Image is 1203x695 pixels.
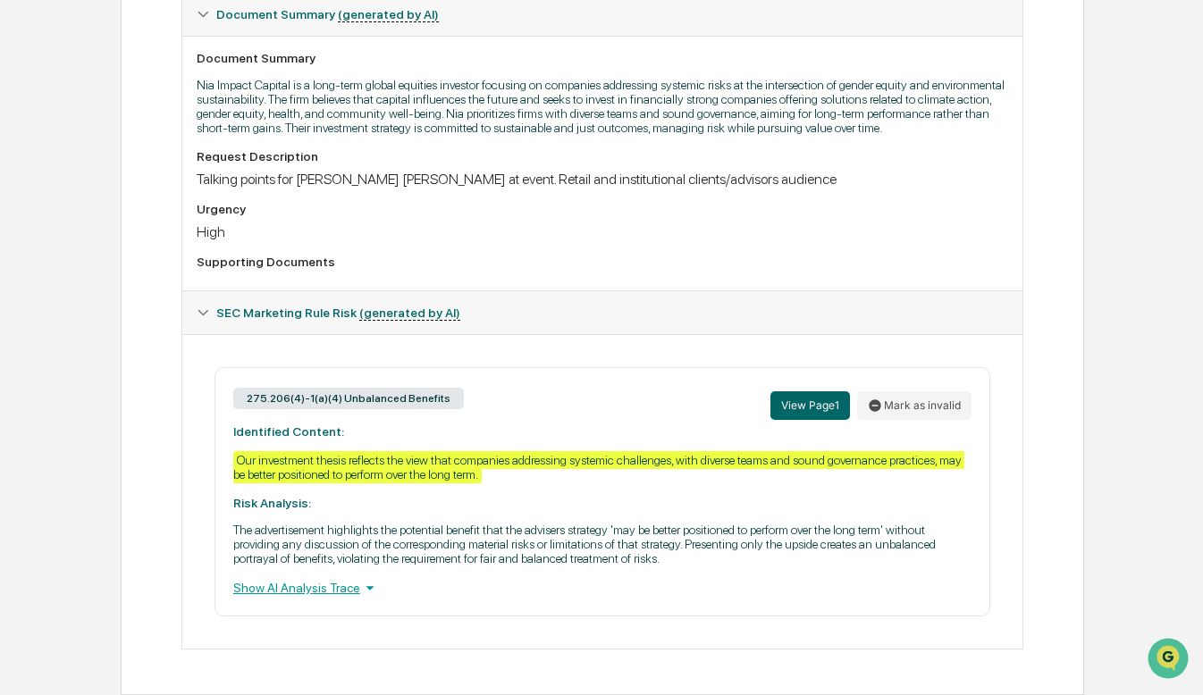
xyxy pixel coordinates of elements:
p: The advertisement highlights the potential benefit that the advisers strategy 'may be better posi... [233,523,972,565]
button: Start new chat [304,142,325,163]
span: Data Lookup [36,259,113,277]
div: We're available if you need us! [61,155,226,169]
span: SEC Marketing Rule Risk [216,306,460,320]
img: 1746055101610-c473b297-6a78-478c-a979-82029cc54cd1 [18,137,50,169]
div: Talking points for [PERSON_NAME] [PERSON_NAME] at event. Retail and institutional clients/advisor... [197,171,1008,188]
button: Mark as invalid [857,391,972,420]
p: How can we help? [18,38,325,66]
div: 275.206(4)-1(a)(4) Unbalanced Benefits [233,388,464,409]
div: Request Description [197,149,1008,163]
span: Pylon [178,303,216,316]
div: Our investment thesis reflects the view that companies addressing systemic challenges, with diver... [233,451,964,483]
span: Document Summary [216,7,439,21]
u: (generated by AI) [338,7,439,22]
iframe: Open customer support [1146,636,1194,684]
span: Preclearance [36,225,115,243]
div: SEC Marketing Rule Risk (generated by AI) [182,291,1022,334]
a: 🗄️Attestations [122,218,229,250]
div: Urgency [197,202,1008,216]
p: Nia Impact Capital is a long-term global equities investor focusing on companies addressing syste... [197,78,1008,135]
a: Powered byPylon [126,302,216,316]
div: 🖐️ [18,227,32,241]
div: Start new chat [61,137,293,155]
a: 🔎Data Lookup [11,252,120,284]
div: Document Summary (generated by AI) [182,334,1022,649]
strong: Risk Analysis: [233,496,311,510]
div: High [197,223,1008,240]
button: View Page1 [770,391,850,420]
a: 🖐️Preclearance [11,218,122,250]
div: Document Summary [197,51,1008,65]
u: (generated by AI) [359,306,460,321]
div: 🔎 [18,261,32,275]
div: Supporting Documents [197,255,1008,269]
span: Attestations [147,225,222,243]
strong: Identified Content: [233,424,344,439]
div: Show AI Analysis Trace [233,578,972,598]
div: Document Summary (generated by AI) [182,36,1022,290]
div: 🗄️ [130,227,144,241]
